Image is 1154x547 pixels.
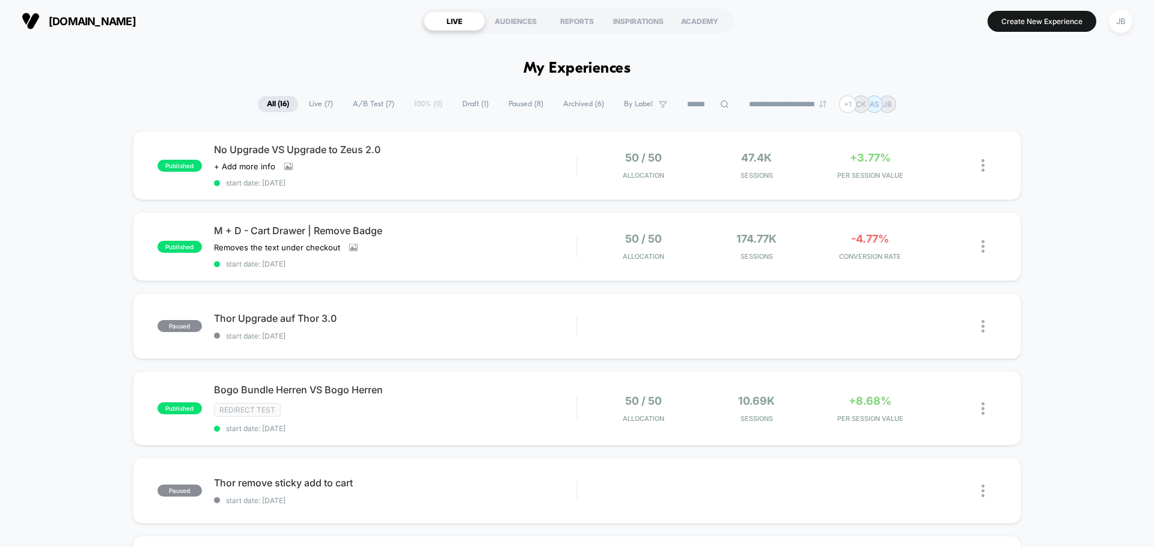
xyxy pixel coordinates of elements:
[554,96,613,112] span: Archived ( 6 )
[1105,9,1136,34] button: JB
[623,171,664,180] span: Allocation
[736,232,777,245] span: 174.77k
[157,160,202,172] span: published
[524,60,631,77] h1: My Experiences
[816,171,924,180] span: PER SESSION VALUE
[625,151,662,164] span: 50 / 50
[988,11,1096,32] button: Create New Experience
[157,402,202,414] span: published
[883,100,892,109] p: JB
[214,477,576,489] span: Thor remove sticky add to cart
[214,331,576,340] span: start date: [DATE]
[625,394,662,407] span: 50 / 50
[214,259,576,268] span: start date: [DATE]
[18,11,139,31] button: [DOMAIN_NAME]
[22,12,40,30] img: Visually logo
[839,95,856,113] div: + 1
[608,11,669,31] div: INSPIRATIONS
[816,252,924,261] span: CONVERSION RATE
[623,252,664,261] span: Allocation
[703,171,811,180] span: Sessions
[214,384,576,396] span: Bogo Bundle Herren VS Bogo Herren
[982,159,985,172] img: close
[424,11,485,31] div: LIVE
[982,485,985,497] img: close
[214,178,576,187] span: start date: [DATE]
[850,151,891,164] span: +3.77%
[982,320,985,333] img: close
[703,252,811,261] span: Sessions
[819,100,826,107] img: end
[300,96,342,112] span: Live ( 7 )
[157,485,202,497] span: paused
[499,96,552,112] span: Paused ( 8 )
[623,414,664,423] span: Allocation
[856,100,866,109] p: CK
[741,151,772,164] span: 47.4k
[982,402,985,415] img: close
[1109,10,1132,33] div: JB
[851,232,889,245] span: -4.77%
[214,403,281,417] span: Redirect Test
[849,394,891,407] span: +8.68%
[214,496,576,505] span: start date: [DATE]
[624,100,653,109] span: By Label
[485,11,546,31] div: AUDIENCES
[157,241,202,253] span: published
[214,424,576,433] span: start date: [DATE]
[214,312,576,324] span: Thor Upgrade auf Thor 3.0
[453,96,498,112] span: Draft ( 1 )
[546,11,608,31] div: REPORTS
[982,240,985,253] img: close
[625,232,662,245] span: 50 / 50
[738,394,775,407] span: 10.69k
[214,144,576,156] span: No Upgrade VS Upgrade to Zeus 2.0
[344,96,403,112] span: A/B Test ( 7 )
[669,11,730,31] div: ACADEMY
[258,96,298,112] span: All ( 16 )
[870,100,879,109] p: AS
[703,414,811,423] span: Sessions
[214,243,340,252] span: Removes the text under checkout
[214,162,275,171] span: + Add more info
[214,225,576,237] span: M + D - Cart Drawer | Remove Badge
[49,15,136,28] span: [DOMAIN_NAME]
[157,320,202,332] span: paused
[816,414,924,423] span: PER SESSION VALUE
